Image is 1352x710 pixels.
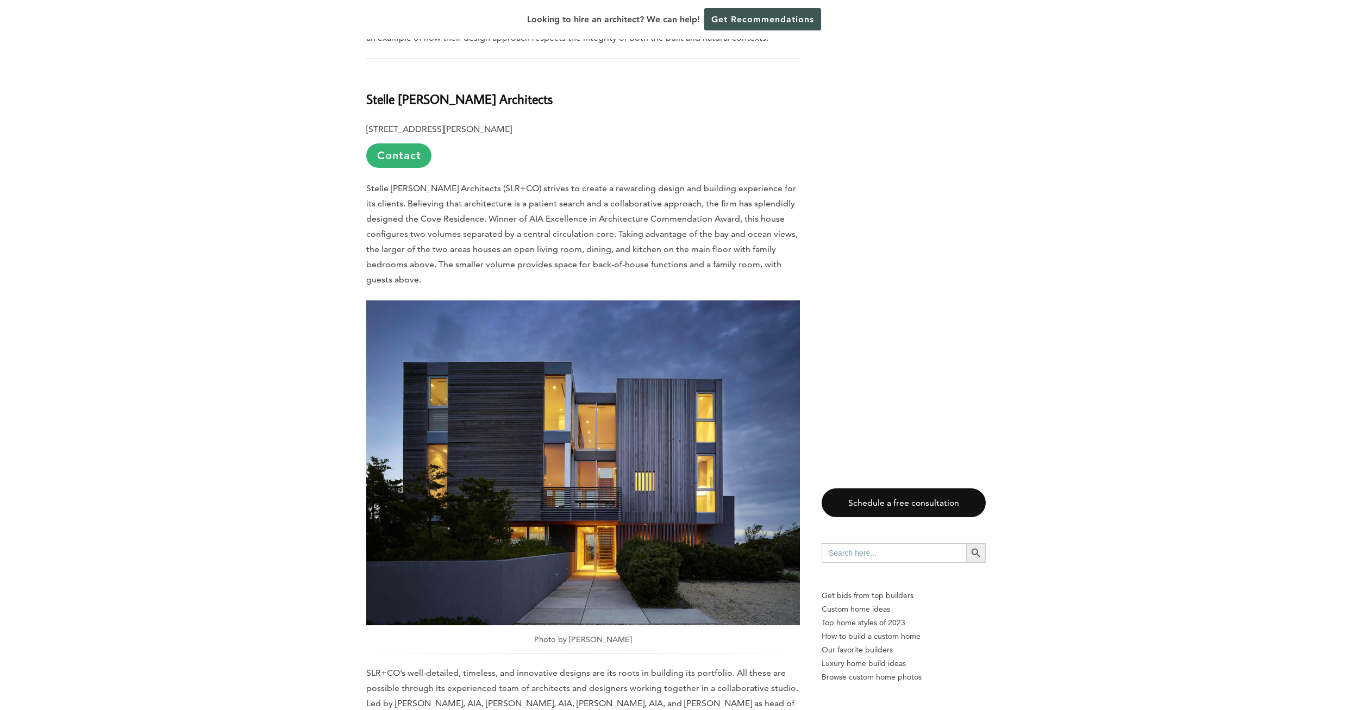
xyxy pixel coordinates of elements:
iframe: Drift Widget Chat Controller [1143,632,1339,697]
b: Stelle [PERSON_NAME] Architects [366,90,553,107]
a: How to build a custom home [822,630,986,643]
a: Get Recommendations [704,8,821,30]
img: Photo by Matthew Carbone [366,300,800,625]
a: Top home styles of 2023 [822,616,986,630]
a: Schedule a free consultation [822,488,986,517]
b: [STREET_ADDRESS][PERSON_NAME] [366,124,512,134]
p: Stelle [PERSON_NAME] Architects (SLR+CO) strives to create a rewarding design and building experi... [366,181,800,287]
a: Our favorite builders [822,643,986,657]
a: Luxury home build ideas [822,657,986,670]
p: Get bids from top builders [822,589,986,602]
input: Search here... [822,543,966,563]
p: Photo by [PERSON_NAME] [366,634,800,654]
a: Browse custom home photos [822,670,986,684]
a: Custom home ideas [822,602,986,616]
a: Contact [366,143,431,168]
svg: Search [970,547,982,559]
